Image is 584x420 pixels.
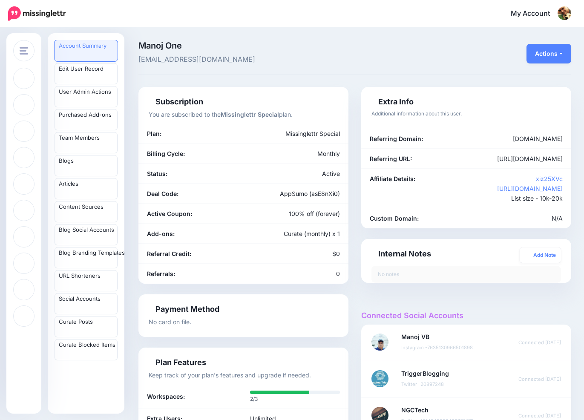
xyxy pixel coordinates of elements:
a: [URL][DOMAIN_NAME] [497,185,563,192]
small: Connected [DATE] [518,413,561,419]
strong: TriggerBlogging [401,370,449,377]
img: twitter avatar [371,370,388,387]
b: Referrals: [147,270,175,277]
div: Curate (monthly) x 1 [209,229,346,239]
a: Account Summary [55,40,118,61]
a: Content Sources [55,201,118,222]
img: instagram avatar [371,334,388,351]
div: Active [244,169,347,178]
a: Articles [55,178,118,199]
span: [EMAIL_ADDRESS][DOMAIN_NAME] [138,54,423,65]
div: 100% off (forever) [244,209,347,219]
small: Connected [DATE] [518,376,561,382]
p: No card on file. [149,317,338,327]
b: Deal Code: [147,190,178,197]
div: [URL][DOMAIN_NAME] [432,154,569,164]
a: Add Note [520,247,561,263]
img: menu.png [20,47,28,55]
img: Missinglettr [8,6,66,21]
a: Blog Branding Templates [55,247,118,268]
a: Curate Blocked Items [55,339,118,360]
strong: Manoj VB [401,333,429,340]
h4: Payment Method [149,305,219,314]
b: Active Coupon: [147,210,192,217]
p: 2/3 [250,395,340,403]
h4: Plan Features [149,358,206,367]
b: Plan: [147,130,161,137]
div: [DOMAIN_NAME] [432,134,569,144]
b: Add-ons: [147,230,175,237]
h4: Connected Social Accounts [361,311,571,320]
span: 7635130966501898 [427,345,473,351]
a: Social Accounts [55,293,118,314]
h4: Internal Notes [371,249,431,259]
a: Blog Social Accounts [55,224,118,245]
span: 0 [336,270,340,277]
b: Workspaces: [147,391,185,401]
a: Curate Posts [55,316,118,337]
small: Twitter - [401,381,444,387]
b: Affiliate Details: [370,175,415,182]
b: Status: [147,170,167,177]
a: URL Shorteners [55,270,118,291]
h4: Subscription [149,97,203,106]
a: Edit User Record [55,63,118,84]
div: $0 [244,249,347,259]
div: N/A [432,213,569,223]
b: Referral Credit: [147,250,191,257]
b: Custom Domain: [370,215,419,222]
a: User Admin Actions [55,86,118,107]
a: My Account [502,3,571,24]
b: Referring Domain: [370,135,423,142]
a: Purchased Add-ons [55,109,118,130]
b: Billing Cycle: [147,150,185,157]
strong: NGCTech [401,406,429,414]
a: Team Members [55,132,118,153]
div: Missinglettr Special [209,129,346,138]
button: Actions [526,44,571,63]
p: You are subscribed to the plan. [149,109,338,119]
div: Monthly [244,149,347,158]
a: xiz25XVc [536,175,563,182]
div: No notes [371,266,561,283]
b: Missinglettr Special [221,111,279,118]
small: Instagram - [401,345,473,351]
b: Referring URL: [370,155,412,162]
span: 20897248 [420,381,444,387]
small: Connected [DATE] [518,339,561,345]
div: AppSumo (asE8nXi0) [244,189,347,198]
div: List size - 10k-20k [432,174,569,203]
a: Blogs [55,155,118,176]
h4: Extra Info [371,97,414,106]
p: Additional information about this user. [371,109,561,118]
p: Keep track of your plan's features and upgrade if needed. [149,370,338,380]
span: Manoj One [138,41,423,50]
